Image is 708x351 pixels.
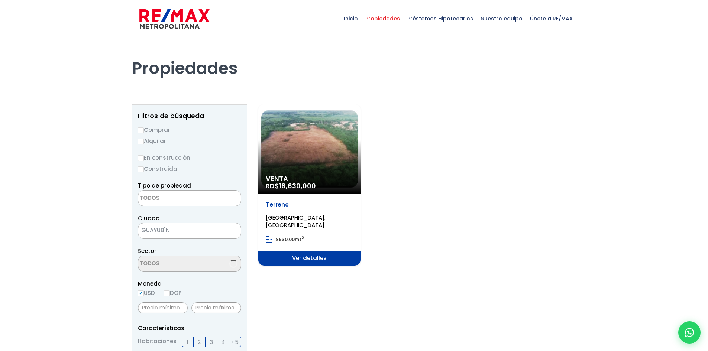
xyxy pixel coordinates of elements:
span: Sector [138,247,156,255]
label: En construcción [138,153,241,162]
span: [GEOGRAPHIC_DATA], [GEOGRAPHIC_DATA] [266,214,326,229]
label: Alquilar [138,136,241,146]
span: Moneda [138,279,241,288]
span: 1 [187,337,188,347]
span: Habitaciones [138,337,177,347]
span: 2 [198,337,201,347]
span: 4 [221,337,225,347]
p: Características [138,324,241,333]
span: 18630.00 [274,236,295,243]
span: GUAYUBÍN [138,223,241,239]
img: remax-metropolitana-logo [139,8,210,30]
input: DOP [164,290,170,296]
textarea: Search [138,191,210,207]
span: 18,630,000 [279,181,316,191]
sup: 2 [301,235,304,241]
button: Remove all items [222,225,233,237]
span: Nuestro equipo [477,7,526,30]
input: Construida [138,166,144,172]
a: Venta RD$18,630,000 Terreno [GEOGRAPHIC_DATA], [GEOGRAPHIC_DATA] 18630.00mt2 Ver detalles [258,104,361,266]
span: Tipo de propiedad [138,182,191,189]
span: mt [266,236,304,243]
h2: Filtros de búsqueda [138,112,241,120]
input: Precio máximo [191,302,241,313]
span: +5 [231,337,239,347]
span: Venta [266,175,353,182]
span: 3 [210,337,213,347]
input: USD [138,290,144,296]
textarea: Search [138,256,210,272]
span: Préstamos Hipotecarios [404,7,477,30]
span: GUAYUBÍN [138,225,222,235]
span: Ciudad [138,214,160,222]
span: RD$ [266,181,316,191]
span: Ver detalles [258,251,361,266]
h1: Propiedades [132,38,576,78]
input: En construcción [138,155,144,161]
span: Inicio [340,7,362,30]
label: Comprar [138,125,241,134]
label: USD [138,288,155,298]
label: Construida [138,164,241,173]
span: Únete a RE/MAX [526,7,576,30]
input: Comprar [138,127,144,133]
input: Alquilar [138,139,144,144]
span: Propiedades [362,7,404,30]
p: Terreno [266,201,353,208]
span: × [230,228,233,234]
input: Precio mínimo [138,302,188,313]
label: DOP [164,288,182,298]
